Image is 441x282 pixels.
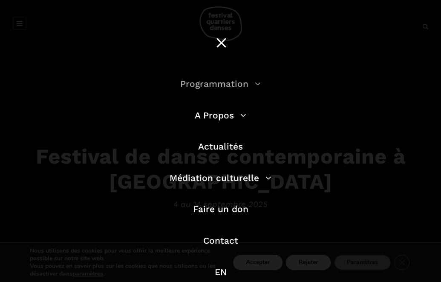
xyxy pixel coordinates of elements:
[193,204,248,214] a: Faire un don
[180,78,261,89] a: Programmation
[195,110,246,121] a: A Propos
[198,141,243,152] a: Actualités
[203,235,238,246] a: Contact
[215,267,227,277] a: EN
[170,173,271,183] a: Médiation culturelle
